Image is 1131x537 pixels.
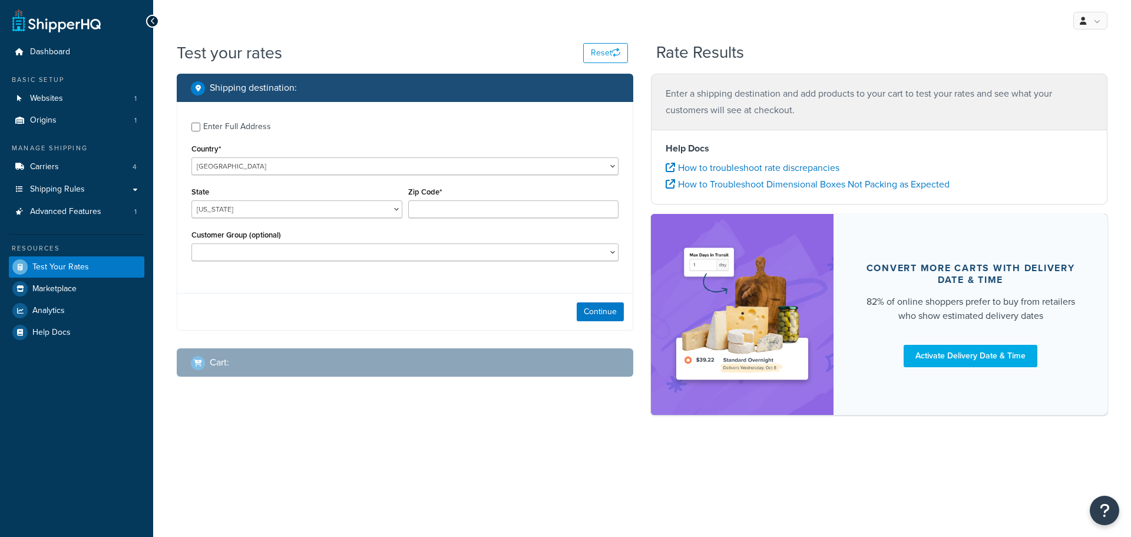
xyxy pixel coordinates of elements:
span: Advanced Features [30,207,101,217]
span: Test Your Rates [32,262,89,272]
span: Origins [30,116,57,126]
div: Manage Shipping [9,143,144,153]
button: Open Resource Center [1090,496,1119,525]
a: Test Your Rates [9,256,144,278]
input: Enter Full Address [191,123,200,131]
a: Marketplace [9,278,144,299]
a: Carriers4 [9,156,144,178]
h4: Help Docs [666,141,1093,156]
li: Advanced Features [9,201,144,223]
span: Dashboard [30,47,70,57]
label: Customer Group (optional) [191,230,281,239]
a: Analytics [9,300,144,321]
span: Marketplace [32,284,77,294]
div: Resources [9,243,144,253]
span: Carriers [30,162,59,172]
label: Zip Code* [408,187,442,196]
a: Advanced Features1 [9,201,144,223]
span: 1 [134,116,137,126]
a: Shipping Rules [9,179,144,200]
div: 82% of online shoppers prefer to buy from retailers who show estimated delivery dates [862,295,1079,323]
span: Analytics [32,306,65,316]
a: Dashboard [9,41,144,63]
div: Basic Setup [9,75,144,85]
span: 1 [134,207,137,217]
label: State [191,187,209,196]
h2: Rate Results [656,44,744,62]
h2: Cart : [210,357,229,368]
li: Origins [9,110,144,131]
a: Websites1 [9,88,144,110]
span: Shipping Rules [30,185,85,195]
label: Country* [191,144,221,153]
a: How to Troubleshoot Dimensional Boxes Not Packing as Expected [666,177,950,191]
img: feature-image-ddt-36eae7f7280da8017bfb280eaccd9c446f90b1fe08728e4019434db127062ab4.png [669,232,816,397]
h1: Test your rates [177,41,282,64]
div: Convert more carts with delivery date & time [862,262,1079,286]
a: Help Docs [9,322,144,343]
span: 1 [134,94,137,104]
p: Enter a shipping destination and add products to your cart to test your rates and see what your c... [666,85,1093,118]
a: Activate Delivery Date & Time [904,345,1037,367]
li: Carriers [9,156,144,178]
span: Help Docs [32,328,71,338]
h2: Shipping destination : [210,83,297,93]
button: Continue [577,302,624,321]
span: Websites [30,94,63,104]
span: 4 [133,162,137,172]
button: Reset [583,43,628,63]
div: Enter Full Address [203,118,271,135]
li: Websites [9,88,144,110]
a: Origins1 [9,110,144,131]
a: How to troubleshoot rate discrepancies [666,161,839,174]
